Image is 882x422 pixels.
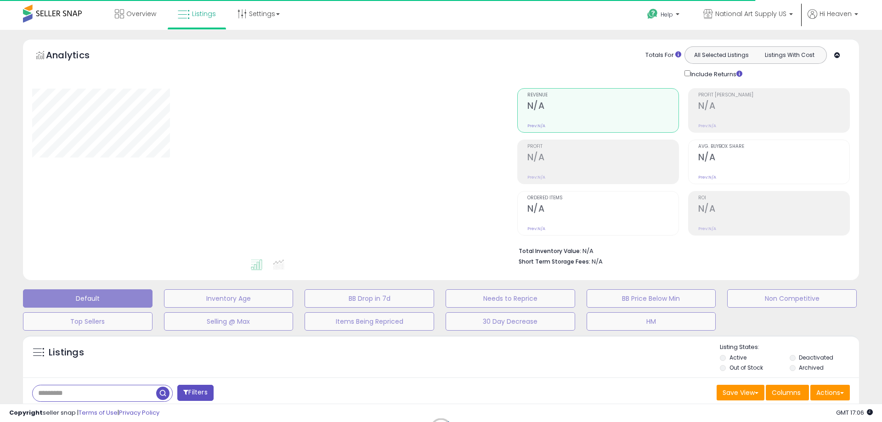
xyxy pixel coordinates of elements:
span: Avg. Buybox Share [698,144,849,149]
small: Prev: N/A [527,123,545,129]
div: Include Returns [678,68,753,79]
small: Prev: N/A [527,174,545,180]
button: Selling @ Max [164,312,294,331]
button: Listings With Cost [755,49,824,61]
li: N/A [519,245,843,256]
button: Inventory Age [164,289,294,308]
button: 30 Day Decrease [446,312,575,331]
span: Help [661,11,673,18]
small: Prev: N/A [527,226,545,231]
button: Default [23,289,153,308]
div: Totals For [645,51,681,60]
b: Total Inventory Value: [519,247,581,255]
button: BB Drop in 7d [305,289,434,308]
h2: N/A [698,152,849,164]
h2: N/A [698,203,849,216]
h2: N/A [527,152,678,164]
span: Listings [192,9,216,18]
h5: Analytics [46,49,107,64]
strong: Copyright [9,408,43,417]
b: Short Term Storage Fees: [519,258,590,265]
a: Help [640,1,689,30]
span: Overview [126,9,156,18]
h2: N/A [698,101,849,113]
button: BB Price Below Min [587,289,716,308]
button: All Selected Listings [687,49,756,61]
i: Get Help [647,8,658,20]
span: Ordered Items [527,196,678,201]
span: Profit [527,144,678,149]
small: Prev: N/A [698,226,716,231]
a: Hi Heaven [808,9,858,30]
button: HM [587,312,716,331]
button: Top Sellers [23,312,153,331]
span: N/A [592,257,603,266]
button: Non Competitive [727,289,857,308]
span: Revenue [527,93,678,98]
small: Prev: N/A [698,123,716,129]
h2: N/A [527,101,678,113]
div: seller snap | | [9,409,159,417]
button: Needs to Reprice [446,289,575,308]
span: Profit [PERSON_NAME] [698,93,849,98]
span: Hi Heaven [820,9,852,18]
span: National Art Supply US [715,9,786,18]
button: Items Being Repriced [305,312,434,331]
small: Prev: N/A [698,174,716,180]
span: ROI [698,196,849,201]
h2: N/A [527,203,678,216]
